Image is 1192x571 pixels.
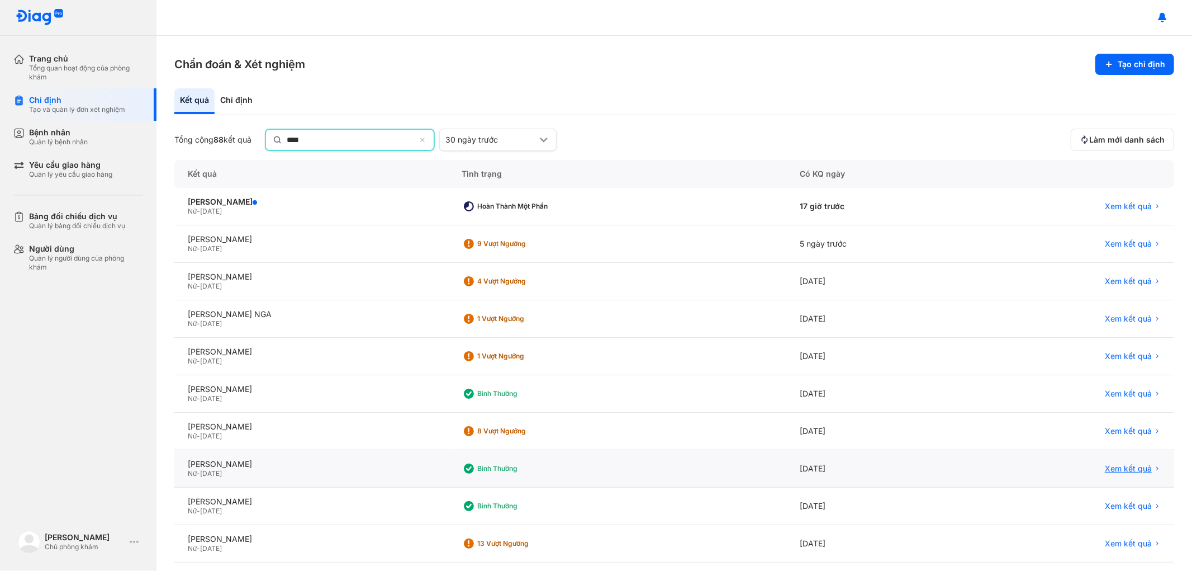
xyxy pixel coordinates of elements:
span: - [197,544,200,553]
span: [DATE] [200,282,222,290]
span: [DATE] [200,432,222,440]
span: Nữ [188,244,197,253]
div: Chỉ định [29,95,125,105]
div: [PERSON_NAME] [188,272,435,282]
div: [DATE] [786,450,969,488]
div: Tình trạng [449,160,787,188]
div: Bảng đối chiếu dịch vụ [29,211,125,221]
div: [DATE] [786,488,969,525]
span: Nữ [188,207,197,215]
div: [DATE] [786,375,969,413]
h3: Chẩn đoán & Xét nghiệm [174,56,305,72]
div: Trang chủ [29,54,143,64]
div: Kết quả [174,160,449,188]
span: Xem kết quả [1105,201,1152,211]
span: Nữ [188,432,197,440]
div: [PERSON_NAME] [188,534,435,544]
div: [PERSON_NAME] [188,384,435,394]
span: [DATE] [200,469,222,478]
span: - [197,319,200,328]
div: [PERSON_NAME] [188,422,435,432]
span: [DATE] [200,357,222,365]
div: Bình thường [478,502,567,511]
div: 5 ngày trước [786,225,969,263]
div: [PERSON_NAME] [188,497,435,507]
span: - [197,282,200,290]
div: Bình thường [478,464,567,473]
span: [DATE] [200,544,222,553]
div: Quản lý bệnh nhân [29,138,88,147]
img: logo [16,9,64,26]
span: Xem kết quả [1105,539,1152,549]
div: [PERSON_NAME] [188,347,435,357]
span: - [197,469,200,478]
div: 30 ngày trước [445,135,537,145]
span: [DATE] [200,394,222,403]
div: Bệnh nhân [29,128,88,138]
div: Tổng quan hoạt động của phòng khám [29,64,143,82]
div: 8 Vượt ngưỡng [478,427,567,436]
span: Xem kết quả [1105,464,1152,474]
span: [DATE] [200,207,222,215]
span: Nữ [188,507,197,515]
span: Nữ [188,282,197,290]
div: Người dùng [29,244,143,254]
div: Yêu cầu giao hàng [29,160,112,170]
span: Nữ [188,357,197,365]
div: 17 giờ trước [786,188,969,225]
span: Xem kết quả [1105,501,1152,511]
div: Kết quả [174,88,215,114]
div: Tạo và quản lý đơn xét nghiệm [29,105,125,114]
span: Xem kết quả [1105,351,1152,361]
div: [PERSON_NAME] [45,532,125,542]
span: 88 [213,135,224,144]
span: - [197,432,200,440]
div: 9 Vượt ngưỡng [478,239,567,248]
div: [DATE] [786,525,969,563]
div: Chủ phòng khám [45,542,125,551]
span: - [197,244,200,253]
div: [DATE] [786,300,969,338]
span: Xem kết quả [1105,426,1152,436]
span: Nữ [188,544,197,553]
span: - [197,207,200,215]
span: Xem kết quả [1105,314,1152,324]
span: Nữ [188,394,197,403]
div: [DATE] [786,263,969,300]
button: Làm mới danh sách [1071,129,1174,151]
div: 1 Vượt ngưỡng [478,352,567,361]
div: [DATE] [786,338,969,375]
span: - [197,507,200,515]
div: [PERSON_NAME] [188,234,435,244]
span: Nữ [188,469,197,478]
span: - [197,394,200,403]
div: 1 Vượt ngưỡng [478,314,567,323]
span: [DATE] [200,507,222,515]
div: [DATE] [786,413,969,450]
div: [PERSON_NAME] [188,459,435,469]
div: Tổng cộng kết quả [174,135,251,145]
span: Xem kết quả [1105,276,1152,286]
div: Chỉ định [215,88,258,114]
span: Nữ [188,319,197,328]
div: 4 Vượt ngưỡng [478,277,567,286]
div: Quản lý yêu cầu giao hàng [29,170,112,179]
button: Tạo chỉ định [1095,54,1174,75]
div: Có KQ ngày [786,160,969,188]
div: [PERSON_NAME] NGA [188,309,435,319]
span: Xem kết quả [1105,239,1152,249]
div: Bình thường [478,389,567,398]
img: logo [18,531,40,553]
span: - [197,357,200,365]
div: 13 Vượt ngưỡng [478,539,567,548]
span: Làm mới danh sách [1089,135,1165,145]
div: Quản lý bảng đối chiếu dịch vụ [29,221,125,230]
span: [DATE] [200,319,222,328]
div: Quản lý người dùng của phòng khám [29,254,143,272]
span: Xem kết quả [1105,389,1152,399]
div: [PERSON_NAME] [188,197,435,207]
span: [DATE] [200,244,222,253]
div: Hoàn thành một phần [478,202,567,211]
